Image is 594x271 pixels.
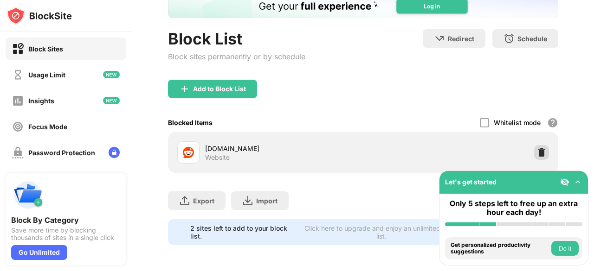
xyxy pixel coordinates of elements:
img: eye-not-visible.svg [560,177,569,187]
div: Usage Limit [28,71,65,79]
img: password-protection-off.svg [12,147,24,158]
div: Insights [28,97,54,105]
div: Go Unlimited [11,245,67,260]
button: Do it [551,241,579,256]
div: Block By Category [11,215,121,225]
div: Add to Block List [193,85,246,93]
div: Export [193,197,214,205]
div: Website [205,153,230,162]
img: omni-setup-toggle.svg [573,177,582,187]
div: Redirect [448,35,474,43]
img: insights-off.svg [12,95,24,107]
img: focus-off.svg [12,121,24,132]
img: logo-blocksite.svg [6,6,72,25]
img: time-usage-off.svg [12,69,24,81]
div: Blocked Items [168,119,213,126]
img: lock-menu.svg [109,147,120,158]
img: block-on.svg [12,43,24,55]
div: Save more time by blocking thousands of sites in a single click [11,227,121,241]
img: new-icon.svg [103,71,120,78]
div: Only 5 steps left to free up an extra hour each day! [445,199,582,217]
div: Password Protection [28,149,95,157]
div: Schedule [517,35,547,43]
div: Whitelist mode [494,119,541,126]
div: Click here to upgrade and enjoy an unlimited block list. [302,224,461,240]
div: Let's get started [445,178,497,186]
div: Block List [168,29,305,48]
div: Focus Mode [28,123,67,131]
div: Get personalized productivity suggestions [451,242,549,255]
div: [DOMAIN_NAME] [205,144,363,153]
div: 2 sites left to add to your block list. [190,224,296,240]
img: push-categories.svg [11,178,45,212]
div: Import [256,197,278,205]
img: favicons [183,147,194,158]
div: Block sites permanently or by schedule [168,52,305,61]
div: Block Sites [28,45,63,53]
img: new-icon.svg [103,97,120,104]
